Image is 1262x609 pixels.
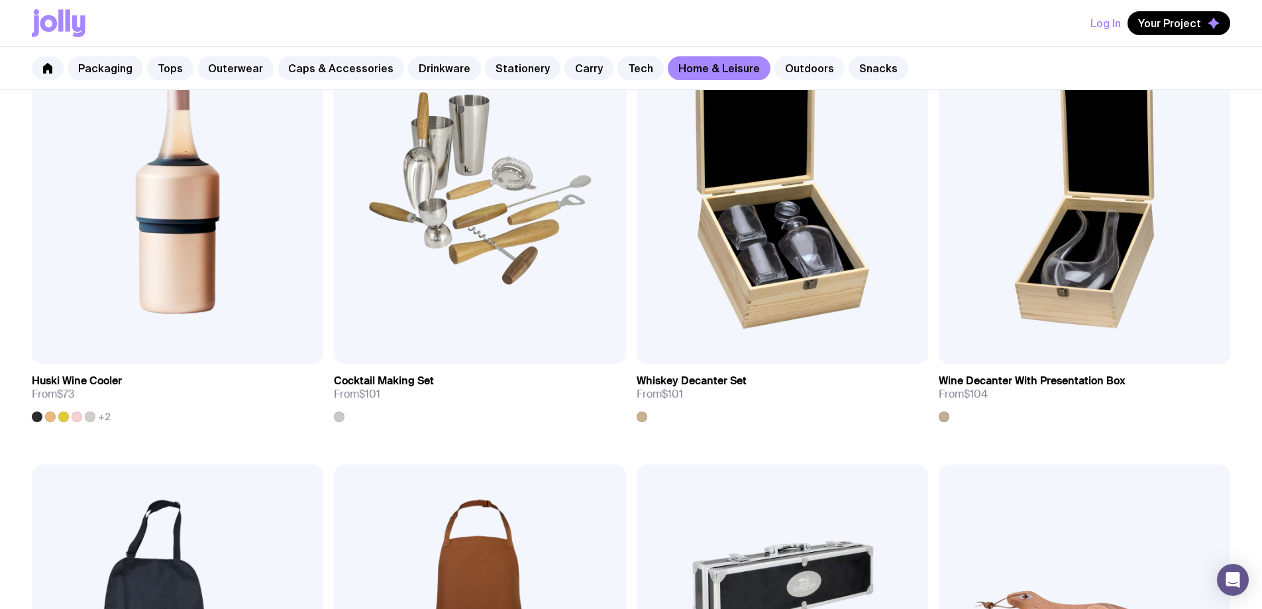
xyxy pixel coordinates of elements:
span: $101 [662,387,683,401]
button: Add to wishlist [650,337,769,361]
span: Add to wishlist [683,343,759,356]
button: Add to wishlist [45,337,164,361]
span: Your Project [1138,17,1201,30]
div: Open Intercom Messenger [1217,564,1249,596]
span: From [637,388,683,401]
button: Your Project [1128,11,1230,35]
h3: Cocktail Making Set [334,374,434,388]
span: Add to wishlist [78,343,154,356]
a: View [870,337,915,361]
h3: Huski Wine Cooler [32,374,122,388]
a: Stationery [485,56,560,80]
a: Drinkware [408,56,481,80]
a: Tops [147,56,193,80]
button: Add to wishlist [952,337,1071,361]
button: Log In [1090,11,1121,35]
a: Wine Decanter With Presentation BoxFrom$104 [939,364,1230,422]
a: Cocktail Making SetFrom$101 [334,364,625,422]
a: Huski Wine CoolerFrom$73+2 [32,364,323,422]
span: +2 [98,412,111,422]
a: Outdoors [774,56,845,80]
span: From [334,388,380,401]
h3: Whiskey Decanter Set [637,374,747,388]
a: View [568,337,613,361]
a: View [1172,337,1217,361]
span: $73 [57,387,74,401]
a: Outerwear [197,56,274,80]
span: $104 [964,387,988,401]
a: Snacks [849,56,908,80]
a: Carry [564,56,613,80]
a: Tech [617,56,664,80]
a: Packaging [68,56,143,80]
a: Home & Leisure [668,56,770,80]
h3: Wine Decanter With Presentation Box [939,374,1126,388]
span: Add to wishlist [985,343,1061,356]
a: Caps & Accessories [278,56,404,80]
span: $101 [359,387,380,401]
span: From [939,388,988,401]
span: From [32,388,74,401]
a: View [265,337,310,361]
button: Add to wishlist [347,337,466,361]
a: Whiskey Decanter SetFrom$101 [637,364,928,422]
span: Add to wishlist [380,343,456,356]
